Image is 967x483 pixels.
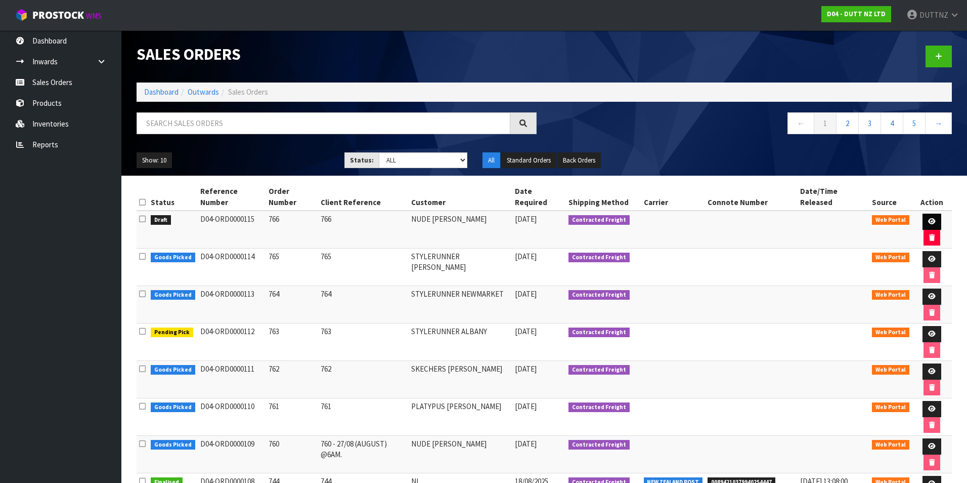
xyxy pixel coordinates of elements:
span: Web Portal [872,215,909,225]
span: [DATE] [515,214,537,224]
a: Dashboard [144,87,179,97]
span: [DATE] [515,439,537,449]
button: Back Orders [557,152,601,169]
button: Standard Orders [501,152,556,169]
span: Contracted Freight [568,215,630,225]
td: D04-ORD0000114 [198,249,266,286]
span: Web Portal [872,365,909,375]
th: Order Number [266,183,318,211]
a: 2 [836,112,859,134]
strong: Status: [350,156,374,165]
span: Draft [151,215,171,225]
span: [DATE] [515,401,537,411]
span: Goods Picked [151,365,195,375]
th: Source [869,183,912,211]
button: Show: 10 [137,152,172,169]
a: 3 [858,112,881,134]
td: 763 [266,324,318,361]
td: 760 - 27/08 (AUGUST) @6AM. [318,436,409,473]
td: 763 [318,324,409,361]
th: Shipping Method [566,183,641,211]
td: D04-ORD0000111 [198,361,266,398]
th: Date/Time Released [798,183,869,211]
td: D04-ORD0000109 [198,436,266,473]
td: D04-ORD0000115 [198,211,266,249]
td: 764 [318,286,409,324]
span: [DATE] [515,289,537,299]
span: Web Portal [872,440,909,450]
th: Date Required [512,183,566,211]
span: ProStock [32,9,84,22]
span: Contracted Freight [568,253,630,263]
span: [DATE] [515,364,537,374]
span: Goods Picked [151,290,195,300]
span: Web Portal [872,253,909,263]
td: D04-ORD0000113 [198,286,266,324]
span: [DATE] [515,327,537,336]
img: cube-alt.png [15,9,28,21]
span: Web Portal [872,328,909,338]
a: 1 [814,112,837,134]
a: → [925,112,952,134]
td: STYLERUNNER ALBANY [409,324,512,361]
nav: Page navigation [552,112,952,137]
td: SKECHERS [PERSON_NAME] [409,361,512,398]
td: 761 [266,398,318,436]
small: WMS [86,11,102,21]
span: Contracted Freight [568,440,630,450]
span: Pending Pick [151,328,193,338]
h1: Sales Orders [137,46,537,63]
td: 764 [266,286,318,324]
span: Goods Picked [151,402,195,413]
td: NUDE [PERSON_NAME] [409,436,512,473]
span: Contracted Freight [568,290,630,300]
button: All [482,152,500,169]
td: D04-ORD0000110 [198,398,266,436]
span: Web Portal [872,290,909,300]
th: Status [148,183,198,211]
a: ← [787,112,814,134]
td: 760 [266,436,318,473]
span: Sales Orders [228,87,268,97]
span: Goods Picked [151,253,195,263]
th: Connote Number [705,183,798,211]
a: 4 [881,112,903,134]
td: 762 [318,361,409,398]
span: DUTTNZ [919,10,948,20]
td: PLATYPUS [PERSON_NAME] [409,398,512,436]
a: Outwards [188,87,219,97]
td: D04-ORD0000112 [198,324,266,361]
td: 761 [318,398,409,436]
input: Search sales orders [137,112,510,134]
th: Action [912,183,952,211]
td: 765 [318,249,409,286]
td: 766 [318,211,409,249]
span: Contracted Freight [568,365,630,375]
a: 5 [903,112,926,134]
th: Reference Number [198,183,266,211]
td: 762 [266,361,318,398]
td: 766 [266,211,318,249]
span: Contracted Freight [568,328,630,338]
span: Contracted Freight [568,402,630,413]
span: [DATE] [515,252,537,261]
td: NUDE [PERSON_NAME] [409,211,512,249]
td: STYLERUNNER NEWMARKET [409,286,512,324]
td: 765 [266,249,318,286]
td: STYLERUNNER [PERSON_NAME] [409,249,512,286]
strong: D04 - DUTT NZ LTD [827,10,886,18]
th: Customer [409,183,512,211]
span: Web Portal [872,402,909,413]
th: Carrier [641,183,706,211]
span: Goods Picked [151,440,195,450]
th: Client Reference [318,183,409,211]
